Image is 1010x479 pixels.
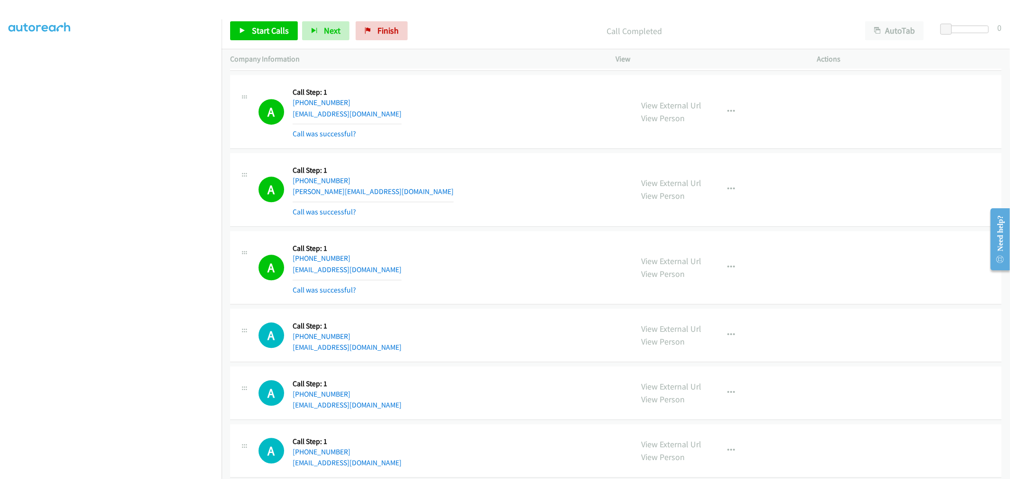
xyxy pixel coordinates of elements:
a: [EMAIL_ADDRESS][DOMAIN_NAME] [293,400,402,409]
a: Start Calls [230,21,298,40]
div: The call is yet to be attempted [259,438,284,463]
a: [EMAIL_ADDRESS][DOMAIN_NAME] [293,109,402,118]
a: View External Url [642,256,702,266]
p: Call Completed [420,25,848,37]
a: [PHONE_NUMBER] [293,254,350,263]
a: View Person [642,336,685,347]
a: View External Url [642,439,702,450]
a: [PHONE_NUMBER] [293,332,350,341]
h5: Call Step: 1 [293,379,402,389]
button: AutoTab [865,21,924,40]
span: Next [324,25,340,36]
span: Start Calls [252,25,289,36]
a: View External Url [642,381,702,392]
a: [EMAIL_ADDRESS][DOMAIN_NAME] [293,265,402,274]
div: The call is yet to be attempted [259,380,284,406]
a: View Person [642,394,685,405]
a: [PHONE_NUMBER] [293,176,350,185]
h5: Call Step: 1 [293,437,402,446]
a: Call was successful? [293,207,356,216]
h1: A [259,380,284,406]
span: Finish [377,25,399,36]
h1: A [259,99,284,124]
a: View External Url [642,323,702,334]
h1: A [259,322,284,348]
button: Next [302,21,349,40]
a: View Person [642,268,685,279]
h5: Call Step: 1 [293,88,402,97]
h1: A [259,255,284,280]
h1: A [259,438,284,463]
div: 0 [997,21,1001,34]
a: View External Url [642,177,702,188]
h5: Call Step: 1 [293,321,402,331]
div: Delay between calls (in seconds) [945,26,989,33]
h5: Call Step: 1 [293,244,402,253]
a: [EMAIL_ADDRESS][DOMAIN_NAME] [293,343,402,352]
a: [PHONE_NUMBER] [293,98,350,107]
a: Call was successful? [293,129,356,138]
a: View Person [642,190,685,201]
a: [EMAIL_ADDRESS][DOMAIN_NAME] [293,458,402,467]
a: View Person [642,452,685,462]
h5: Call Step: 1 [293,166,454,175]
a: [PHONE_NUMBER] [293,447,350,456]
a: Call was successful? [293,285,356,294]
a: View Person [642,113,685,124]
iframe: To enrich screen reader interactions, please activate Accessibility in Grammarly extension settings [9,28,222,478]
a: [PHONE_NUMBER] [293,390,350,399]
h1: A [259,177,284,202]
a: [PERSON_NAME][EMAIL_ADDRESS][DOMAIN_NAME] [293,187,454,196]
a: Finish [356,21,408,40]
iframe: Resource Center [983,202,1010,277]
div: The call is yet to be attempted [259,322,284,348]
p: Company Information [230,53,599,65]
a: View External Url [642,100,702,111]
p: View [616,53,800,65]
p: Actions [817,53,1001,65]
